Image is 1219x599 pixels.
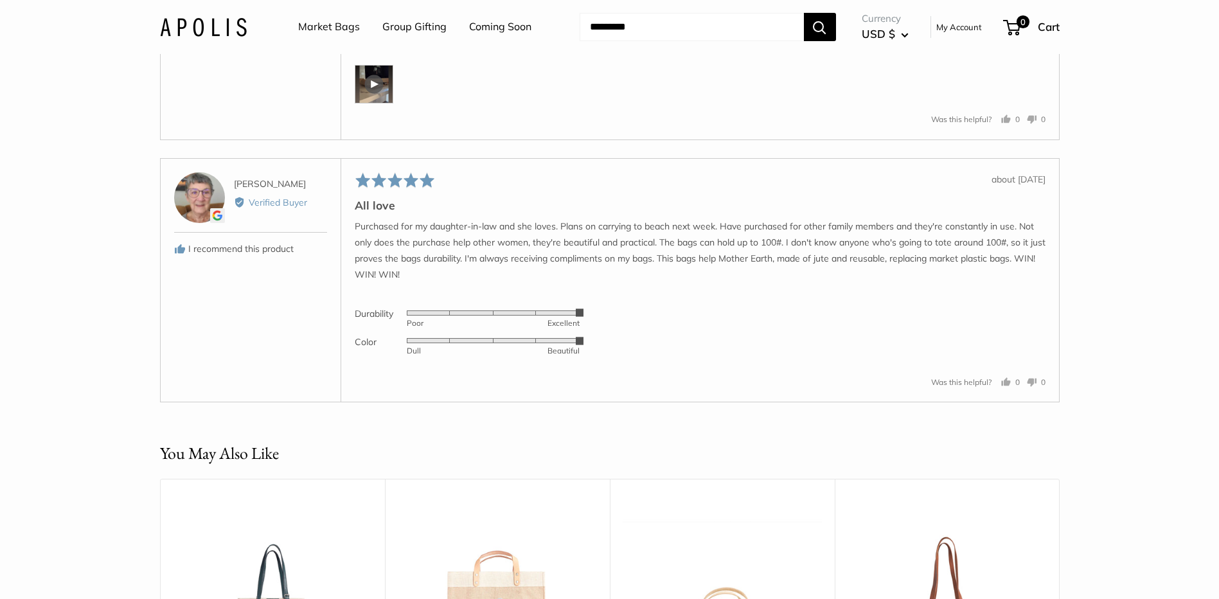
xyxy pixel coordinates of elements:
a: Market Bags [298,17,360,37]
span: Currency [862,10,909,28]
span: Was this helpful? [931,377,992,387]
span: 0 [1016,15,1029,28]
button: USD $ [862,24,909,44]
div: EC [174,172,226,224]
span: Cart [1038,20,1060,33]
a: 0 Cart [1004,17,1060,37]
span: USD $ [862,27,895,40]
th: Color [355,329,407,357]
button: Search [804,13,836,41]
input: Search... [580,13,804,41]
iframe: Sign Up via Text for Offers [10,550,138,589]
span: Was this helpful? [931,114,992,124]
button: Yes [1001,376,1020,388]
h2: You May Also Like [160,441,279,466]
h2: All love [355,197,1045,213]
div: Poor [407,319,494,327]
a: Group Gifting [382,17,447,37]
span: about [DATE] [992,174,1045,185]
p: Purchased for my daughter-in-law and she loves. Plans on carrying to beach next week. Have purcha... [355,219,1045,283]
img: Apolis [160,17,247,36]
button: Yes [1001,113,1020,125]
button: No [1022,376,1045,388]
a: Coming Soon [469,17,531,37]
div: Excellent [493,319,580,327]
th: Durability [355,301,407,329]
button: No [1022,113,1045,125]
div: Verified Buyer [234,195,326,210]
div: Beautiful [493,347,580,355]
div: Dull [407,347,494,355]
table: Product attributes ratings [355,301,580,357]
div: I recommend this product [174,242,327,256]
span: [PERSON_NAME] [234,178,306,190]
a: My Account [936,19,982,35]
